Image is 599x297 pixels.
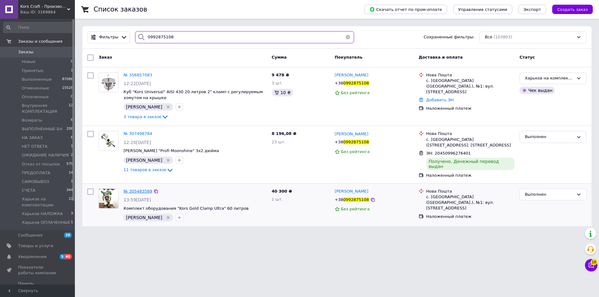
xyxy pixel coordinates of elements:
span: 12:22[DATE] [124,81,151,86]
span: 0992875108 [343,197,369,202]
span: 1 [71,144,73,149]
span: 344 [66,188,73,193]
span: Отмененные [22,85,49,91]
span: 87086 [62,77,73,82]
span: 3 шт. [272,81,283,85]
span: Панель управления [18,281,58,292]
div: с. [GEOGRAPHIC_DATA] ([GEOGRAPHIC_DATA].), №1: вул. [STREET_ADDRESS] [426,194,514,211]
div: Харьков на комплектацию [525,75,574,82]
span: (103803) [494,35,512,39]
span: 0 [71,94,73,100]
span: Принятые [22,68,43,74]
span: Харьков на комплектацию [22,196,69,208]
div: Нова Пошта [426,131,514,137]
span: Фильтры [99,34,119,40]
span: Внутренняя КОМПЛЕКТАЦИЯ [22,103,69,114]
span: [PERSON_NAME] [335,189,368,194]
span: 11 товаров в заказе [124,168,166,172]
button: Управление статусами [453,5,512,14]
span: 0 [71,59,73,65]
span: Харьков ОПЛАЧЕННЫЕ [22,220,70,225]
span: Доставка и оплата [419,55,463,60]
span: ПРЕДОПЛАТА [22,170,51,176]
span: 40 300 ₴ [272,189,292,194]
span: ЭН: 20450996276401 [426,151,471,156]
span: [PERSON_NAME] "Profi Moonshine" 3х2 дюйма [124,148,219,153]
span: НА ЗАКАЗ [22,135,43,141]
img: Фото товару [99,189,118,208]
img: Фото товару [99,73,118,92]
div: 10 ₴ [272,89,293,96]
a: [PERSON_NAME] [335,72,368,78]
div: Наложенный платеж [426,214,514,219]
span: +380992875108 [335,197,369,202]
span: Без рейтинга [341,207,370,211]
img: Фото товару [99,131,118,151]
span: [PERSON_NAME] [335,73,368,77]
button: Чат с покупателем18 [585,259,597,271]
span: Выполненные [22,77,52,82]
h1: Список заказов [94,6,147,13]
a: [PERSON_NAME] [335,131,368,137]
span: Товары и услуги [18,243,53,249]
svg: Удалить метку [166,104,171,109]
span: ОЖИДАНИЕ НАЛИЧИЯ [22,152,69,158]
input: Поиск по номеру заказа, ФИО покупателя, номеру телефона, Email, номеру накладной [135,31,354,43]
span: 9 478 ₴ [272,73,289,77]
span: Отказ от посылок [22,161,60,167]
input: Поиск [3,22,74,33]
span: 13:59[DATE] [124,197,151,202]
span: САМОВЫВОЗ [22,179,49,184]
div: Выполнен [525,134,574,140]
a: Создать заказ [546,7,593,12]
span: 2 [71,152,73,158]
div: Наложенный платеж [426,106,514,111]
span: 12:20[DATE] [124,140,151,145]
a: Фото товару [99,189,119,208]
span: 6 [71,135,73,141]
span: 28 [64,232,72,238]
span: +380992875108 [335,81,369,85]
div: Нова Пошта [426,72,514,78]
span: Заказы [18,49,33,55]
span: 3 [71,211,73,217]
span: Все [485,34,492,40]
span: Заказ [99,55,112,60]
span: Покупатель [335,55,363,60]
span: 18 [591,259,597,265]
a: № 305483589 [124,189,152,194]
div: с. [GEOGRAPHIC_DATA] ([STREET_ADDRESS]: [STREET_ADDRESS] [426,137,514,148]
span: Новые [22,59,36,65]
div: с. [GEOGRAPHIC_DATA] ([GEOGRAPHIC_DATA].), №1: вул. [STREET_ADDRESS] [426,78,514,95]
button: Скачать отчет по пром-оплате [364,5,447,14]
span: 8 196,08 ₴ [272,131,296,136]
span: ВЫПОЛНЕННЫЕ БН [22,126,62,132]
button: Создать заказ [552,5,593,14]
span: 15528 [62,85,73,91]
span: Сохраненные фильтры: [424,34,475,40]
span: 0992875108 [343,81,369,85]
a: Фото товару [99,131,119,151]
span: 14 [69,170,73,176]
span: Сообщения [18,232,42,238]
span: +38 [335,81,343,85]
span: Харьков НАЛОЖКА [22,211,63,217]
a: № 307498784 [124,131,152,136]
span: Kors Craft - Производитель дистилляционного оборудования [20,4,67,9]
a: 11 товаров в заказе [124,167,174,172]
span: Показатели работы компании [18,265,58,276]
span: [PERSON_NAME] [126,158,162,163]
span: 1 [71,179,73,184]
span: Создать заказ [557,7,588,12]
span: [PERSON_NAME] [126,215,162,220]
span: Уведомления [18,254,46,260]
span: Без рейтинга [341,90,370,95]
span: НЕТ ОТВЕТА [22,144,47,149]
span: 1 [71,68,73,74]
span: Сумма [272,55,287,60]
svg: Удалить метку [166,215,171,220]
div: Получено. Денежный перевод выдан [426,158,514,170]
span: Без рейтинга [341,149,370,154]
a: Куб "Kors Universal" AISI 430 20 литров 2" кламп с регулируемым хомутом на крышке [124,89,263,100]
